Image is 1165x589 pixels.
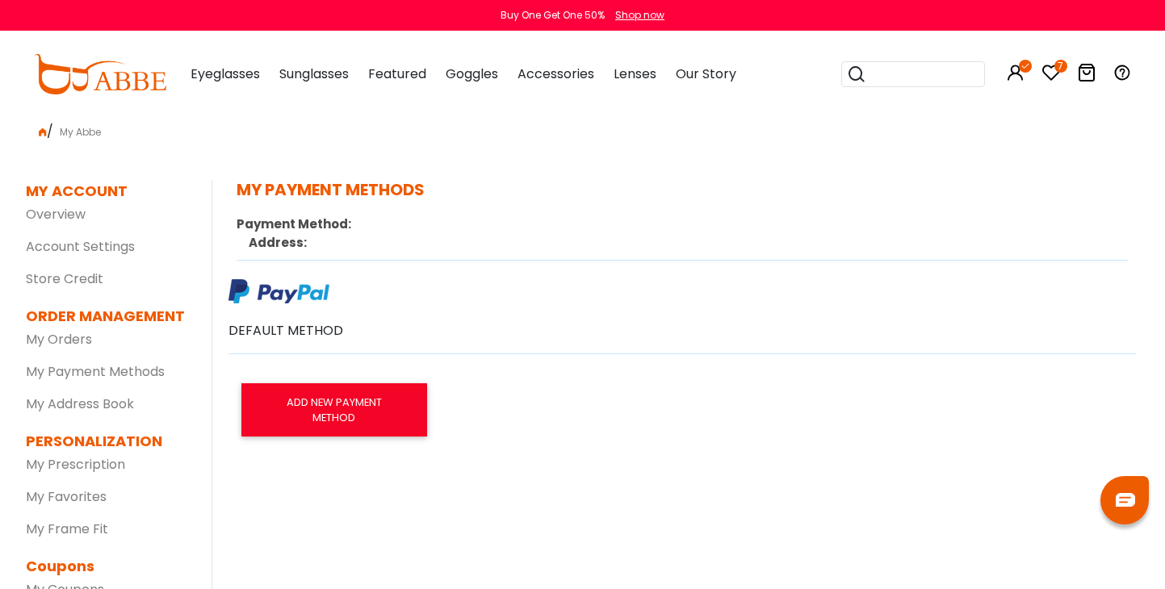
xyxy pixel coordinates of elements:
span: Accessories [518,65,594,83]
a: My Prescription [26,455,125,474]
dt: Coupons [26,555,187,577]
a: 7 [1041,66,1061,85]
a: Account Settings [26,237,135,256]
a: My Address Book [26,395,134,413]
a: Shop now [607,8,664,22]
span: Goggles [446,65,498,83]
div: / [26,115,1140,141]
dt: MY ACCOUNT [26,180,128,202]
span: Our Story [676,65,736,83]
div: Buy One Get One 50% [501,8,605,23]
a: Overview [26,205,86,223]
dt: ORDER MANAGEMENT [26,305,187,327]
a: My Favorites [26,487,107,506]
img: abbeglasses.com [34,54,166,94]
div: Payment Method: [237,215,682,234]
span: Eyeglasses [191,65,260,83]
div: Address: [237,234,682,253]
a: My Payment Methods [26,362,165,381]
a: Store Credit [26,269,103,288]
span: Featured [368,65,426,83]
a: My Frame Fit [26,520,108,538]
img: home.png [39,128,47,136]
a: My Orders [26,330,92,349]
dt: PERSONALIZATION [26,430,187,452]
span: My Abbe [53,125,107,139]
i: 7 [1054,60,1067,73]
span: Sunglasses [279,65,349,83]
p: DEFAULT METHOD [228,321,343,340]
a: ADD NEW PAYMENT METHOD [241,383,427,437]
h5: MY PAYMENT METHODS [237,180,1128,199]
div: Shop now [615,8,664,23]
img: chat [1116,493,1135,507]
span: Lenses [614,65,656,83]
